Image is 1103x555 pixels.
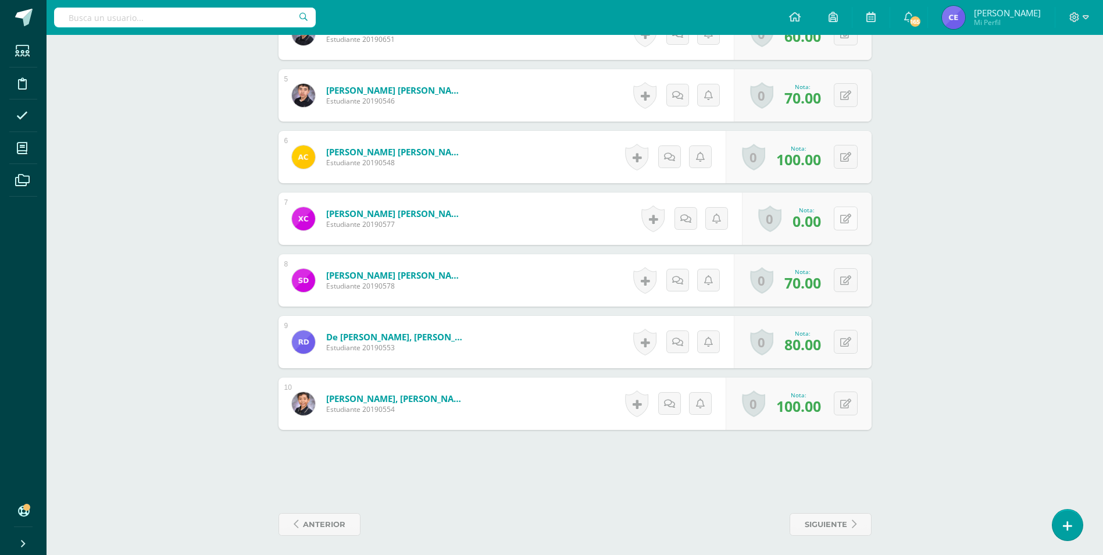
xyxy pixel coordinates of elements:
a: 0 [758,205,781,232]
a: anterior [279,513,360,536]
span: siguiente [805,514,847,535]
img: 984536e3d2068a4a82091e43a560d1e8.png [292,207,315,230]
a: de [PERSON_NAME], [PERSON_NAME] [326,331,466,343]
span: Estudiante 20190577 [326,219,466,229]
img: b3cf92e7274ef8d017ba7dbc1fa03f9d.png [292,84,315,107]
span: [PERSON_NAME] [974,7,1041,19]
div: Nota: [776,144,821,152]
div: Nota: [784,83,821,91]
span: 0.00 [793,211,821,231]
a: 0 [742,390,765,417]
span: anterior [303,514,345,535]
a: [PERSON_NAME] [PERSON_NAME] [326,146,466,158]
div: Nota: [776,391,821,399]
a: 0 [750,267,773,294]
div: Nota: [784,268,821,276]
img: 919664b7e5d4130d0bb43fe438bbc439.png [292,269,315,292]
a: 0 [742,144,765,170]
span: 70.00 [784,88,821,108]
span: 165 [909,15,922,28]
span: 70.00 [784,273,821,293]
div: Nota: [793,206,821,214]
span: 100.00 [776,396,821,416]
img: 30d346f802fe170a9ef7e6f3df87eb77.png [292,392,315,415]
a: siguiente [790,513,872,536]
span: 60.00 [784,26,821,46]
img: b20a8ec1c802e9b27086a45fc79a1305.png [292,330,315,354]
a: [PERSON_NAME] [PERSON_NAME] [326,208,466,219]
span: Estudiante 20190546 [326,96,466,106]
span: Estudiante 20190554 [326,404,466,414]
span: Mi Perfil [974,17,1041,27]
span: Estudiante 20190548 [326,158,466,168]
a: [PERSON_NAME], [PERSON_NAME] [326,393,466,404]
span: Estudiante 20190553 [326,343,466,353]
a: [PERSON_NAME] [PERSON_NAME] [326,269,466,281]
span: 80.00 [784,335,821,354]
a: 0 [750,329,773,355]
span: Estudiante 20190651 [326,34,466,44]
div: Nota: [784,329,821,337]
input: Busca un usuario... [54,8,316,27]
span: 100.00 [776,150,821,169]
img: fbc77e7ba2dbfe8c3cc20f57a9f437ef.png [942,6,965,29]
a: 0 [750,82,773,109]
span: Estudiante 20190578 [326,281,466,291]
img: 2d5cf67cb0e343d6a8b60acb50124e66.png [292,145,315,169]
a: [PERSON_NAME] [PERSON_NAME] [326,84,466,96]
